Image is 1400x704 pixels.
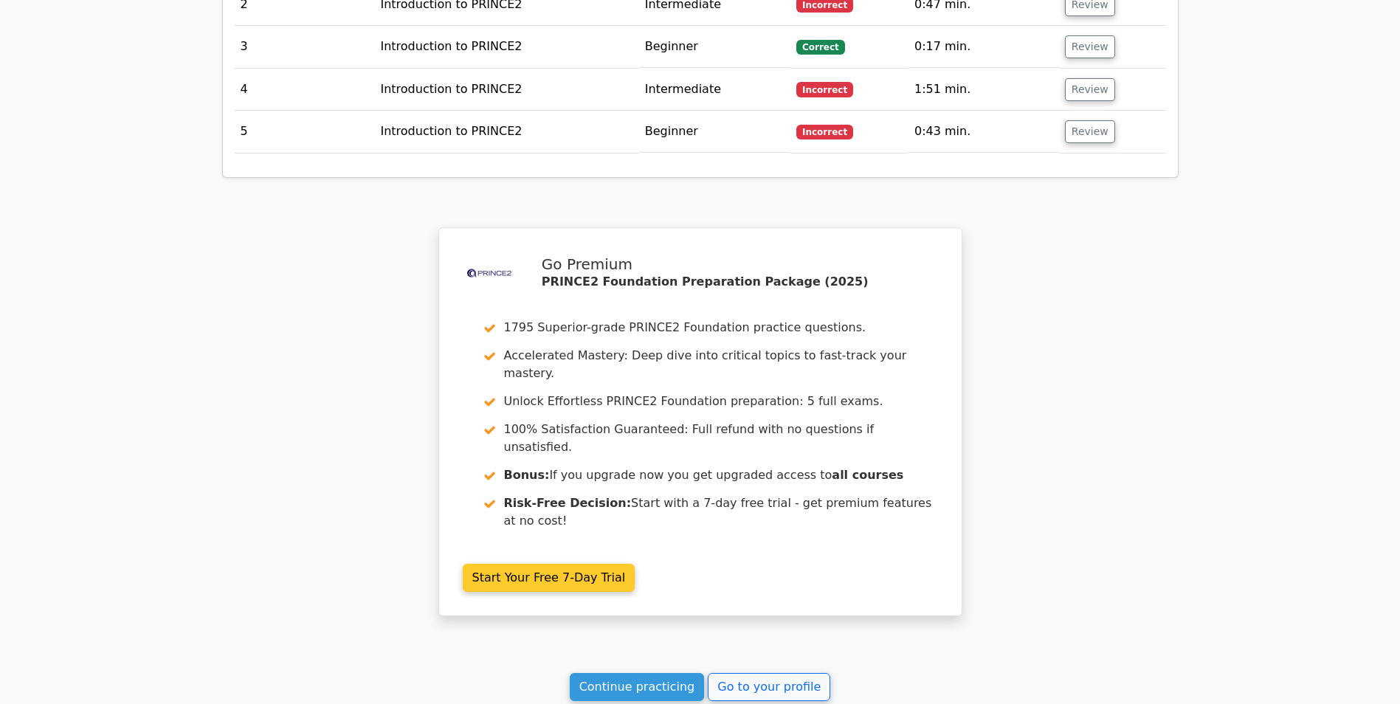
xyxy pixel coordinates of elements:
span: Correct [796,40,844,55]
span: Incorrect [796,82,853,97]
td: Introduction to PRINCE2 [374,111,638,153]
td: 0:17 min. [908,26,1059,68]
td: Beginner [639,111,790,153]
td: 4 [235,69,375,111]
a: Go to your profile [708,673,830,701]
td: 5 [235,111,375,153]
td: Intermediate [639,69,790,111]
td: 3 [235,26,375,68]
button: Review [1065,120,1115,143]
td: 0:43 min. [908,111,1059,153]
td: 1:51 min. [908,69,1059,111]
span: Incorrect [796,125,853,139]
td: Introduction to PRINCE2 [374,26,638,68]
button: Review [1065,78,1115,101]
button: Review [1065,35,1115,58]
td: Beginner [639,26,790,68]
td: Introduction to PRINCE2 [374,69,638,111]
a: Start Your Free 7-Day Trial [463,564,635,592]
a: Continue practicing [570,673,705,701]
